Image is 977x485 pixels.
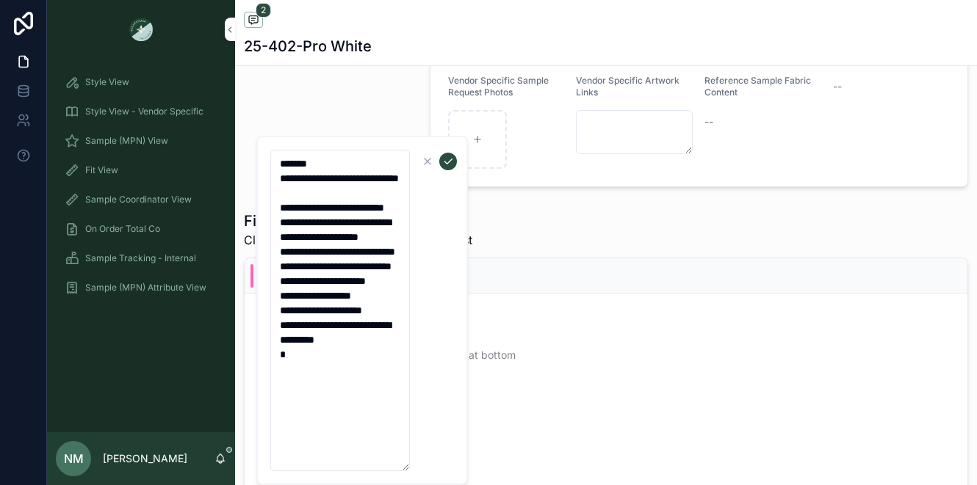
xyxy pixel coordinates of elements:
a: Fit View [56,157,226,183]
a: Sample Tracking - Internal [56,245,226,271]
span: NM [64,450,84,467]
span: -- [704,114,713,129]
span: Sample (MPN) View [85,135,168,147]
span: Vendor Specific Artwork Links [576,75,679,98]
span: Reference Sample Fabric Content [704,75,811,98]
span: [DATE] FIT STATUS: 2ND PROTO, GO TO PPS -body length 1" over, go BTS -too much shirring at top an... [268,289,944,465]
span: -- [833,79,842,94]
h1: Fit Notes [244,211,472,231]
a: Sample Coordinator View [56,186,226,213]
a: Style View [56,69,226,95]
span: Style View - Vendor Specific [85,106,203,117]
span: Sample Tracking - Internal [85,252,196,264]
img: App logo [129,18,153,41]
span: 2 [256,3,271,18]
span: Sample Coordinator View [85,194,192,205]
span: Fit View [85,164,118,176]
button: 2 [244,12,263,30]
span: Style View [85,76,129,88]
a: Sample (MPN) Attribute View [56,274,226,301]
span: Click Fit to See Details and Send Request [244,231,472,249]
a: Style View - Vendor Specific [56,98,226,125]
h1: 25-402-Pro White [244,36,372,56]
a: On Order Total Co [56,216,226,242]
div: scrollable content [47,59,235,320]
span: Vendor Specific Sample Request Photos [448,75,549,98]
a: Sample (MPN) View [56,128,226,154]
p: [PERSON_NAME] [103,451,187,466]
span: Sample (MPN) Attribute View [85,282,206,293]
span: On Order Total Co [85,223,160,235]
